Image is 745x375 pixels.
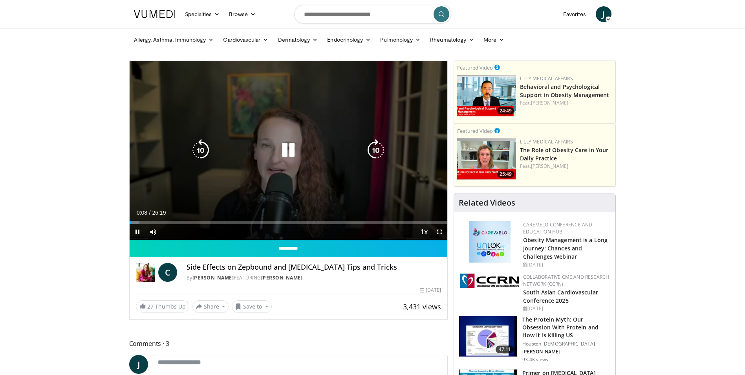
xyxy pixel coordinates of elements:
[420,287,441,294] div: [DATE]
[129,355,148,374] a: J
[531,99,568,106] a: [PERSON_NAME]
[523,289,598,304] a: South Asian Cardiovascular Conference 2025
[294,5,451,24] input: Search topics, interventions
[130,224,145,240] button: Pause
[457,64,493,71] small: Featured Video
[522,341,611,347] p: Houston [DEMOGRAPHIC_DATA]
[134,10,176,18] img: VuMedi Logo
[136,263,155,282] img: Dr. Carolynn Francavilla
[425,32,479,48] a: Rheumatology
[180,6,225,22] a: Specialties
[497,171,514,178] span: 25:49
[496,346,514,353] span: 47:11
[523,305,609,312] div: [DATE]
[273,32,323,48] a: Dermatology
[192,274,234,281] a: [PERSON_NAME]
[523,221,592,235] a: CaReMeLO Conference and Education Hub
[224,6,260,22] a: Browse
[479,32,509,48] a: More
[523,236,608,260] a: Obesity Management is a Long Journey: Chances and Challenges Webinar
[459,198,515,208] h4: Related Videos
[520,83,609,99] a: Behavioral and Psychological Support in Obesity Management
[520,75,573,82] a: Lilly Medical Affairs
[129,32,219,48] a: Allergy, Asthma, Immunology
[520,146,608,162] a: The Role of Obesity Care in Your Daily Practice
[232,300,272,313] button: Save to
[432,224,447,240] button: Fullscreen
[558,6,591,22] a: Favorites
[523,274,609,287] a: Collaborative CME and Research Network (CCRN)
[137,210,147,216] span: 0:08
[520,99,612,107] div: Feat.
[130,221,448,224] div: Progress Bar
[531,163,568,169] a: [PERSON_NAME]
[459,316,611,363] a: 47:11 The Protein Myth: Our Obsession With Protein and How It Is Killing US Houston [DEMOGRAPHIC_...
[457,127,493,134] small: Featured Video
[218,32,273,48] a: Cardiovascular
[459,316,517,357] img: b7b8b05e-5021-418b-a89a-60a270e7cf82.150x105_q85_crop-smart_upscale.jpg
[457,138,516,180] a: 25:49
[145,224,161,240] button: Mute
[457,138,516,180] img: e1208b6b-349f-4914-9dd7-f97803bdbf1d.png.150x105_q85_crop-smart_upscale.png
[497,107,514,114] span: 24:49
[322,32,375,48] a: Endocrinology
[520,138,573,145] a: Lilly Medical Affairs
[460,274,519,288] img: a04ee3ba-8487-4636-b0fb-5e8d268f3737.png.150x105_q85_autocrop_double_scale_upscale_version-0.2.png
[187,274,441,281] div: By FEATURING
[469,221,511,263] img: 45df64a9-a6de-482c-8a90-ada250f7980c.png.150x105_q85_autocrop_double_scale_upscale_version-0.2.jpg
[596,6,611,22] a: J
[522,357,548,363] p: 93.4K views
[520,163,612,170] div: Feat.
[403,302,441,311] span: 3,431 views
[261,274,303,281] a: [PERSON_NAME]
[416,224,432,240] button: Playback Rate
[375,32,425,48] a: Pulmonology
[522,316,611,339] h3: The Protein Myth: Our Obsession With Protein and How It Is Killing US
[158,263,177,282] a: C
[136,300,189,312] a: 27 Thumbs Up
[130,61,448,240] video-js: Video Player
[152,210,166,216] span: 26:19
[523,261,609,268] div: [DATE]
[129,338,448,349] span: Comments 3
[192,300,229,313] button: Share
[187,263,441,272] h4: Side Effects on Zepbound and [MEDICAL_DATA] Tips and Tricks
[457,75,516,116] a: 24:49
[522,349,611,355] p: [PERSON_NAME]
[457,75,516,116] img: ba3304f6-7838-4e41-9c0f-2e31ebde6754.png.150x105_q85_crop-smart_upscale.png
[147,303,154,310] span: 27
[149,210,151,216] span: /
